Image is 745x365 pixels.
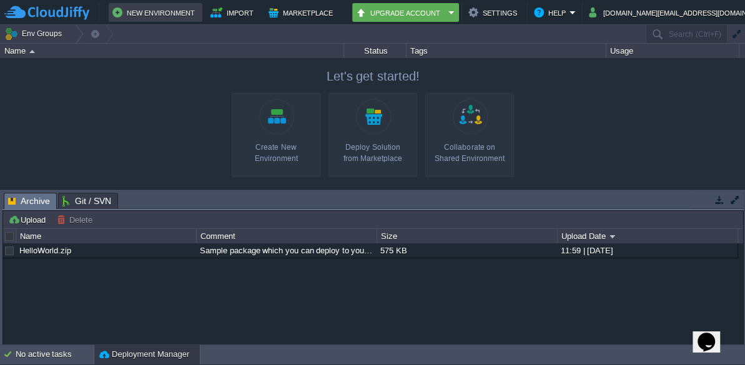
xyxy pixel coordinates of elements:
[558,229,738,243] div: Upload Date
[99,348,189,361] button: Deployment Manager
[345,44,406,58] div: Status
[693,315,733,353] iframe: chat widget
[8,193,50,209] span: Archive
[62,193,111,208] span: Git / SVN
[232,93,320,177] a: Create New Environment
[425,93,514,177] a: Collaborate onShared Environment
[235,142,317,164] div: Create New Environment
[210,5,257,20] button: Import
[29,50,35,53] img: AMDAwAAAACH5BAEAAAAALAAAAAABAAEAAAICRAEAOw==
[4,25,66,42] button: Env Groups
[332,142,413,164] div: Deploy Solution from Marketplace
[377,243,556,258] div: 575 KB
[607,44,739,58] div: Usage
[407,44,606,58] div: Tags
[558,243,737,258] div: 11:59 | [DATE]
[197,229,377,243] div: Comment
[429,142,510,164] div: Collaborate on Shared Environment
[197,243,376,258] div: Sample package which you can deploy to your environment. Feel free to delete and upload a package...
[17,229,196,243] div: Name
[57,214,96,225] button: Delete
[378,229,557,243] div: Size
[112,5,199,20] button: New Environment
[232,67,514,85] p: Let's get started!
[534,5,570,20] button: Help
[468,5,521,20] button: Settings
[16,344,94,364] div: No active tasks
[8,214,49,225] button: Upload
[19,246,71,255] a: HelloWorld.zip
[269,5,337,20] button: Marketplace
[1,44,343,58] div: Name
[328,93,417,177] a: Deploy Solutionfrom Marketplace
[4,5,89,21] img: CloudJiffy
[356,5,445,20] button: Upgrade Account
